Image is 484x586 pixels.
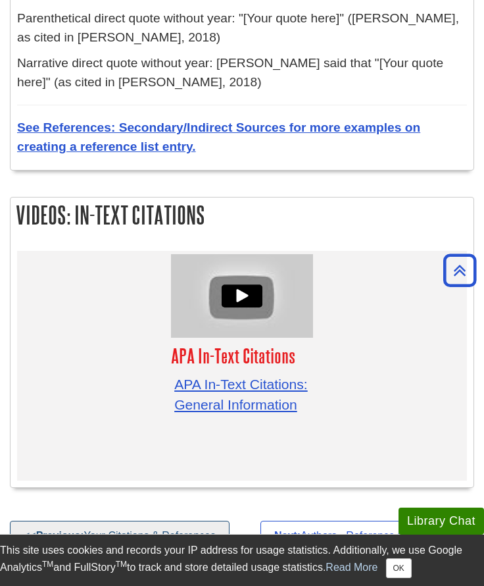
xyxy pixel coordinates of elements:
div: Video: APA In-Text Citations [171,254,313,338]
button: Close [386,558,412,578]
h2: Videos: In-Text Citations [11,198,473,232]
a: APA In-Text Citations: General Information [174,377,308,413]
a: Read More [326,562,377,573]
a: Back to Top [439,261,481,279]
a: Next:Authors - Reference Citations >> [260,521,468,551]
a: See References: Secondary/Indirect Sources for more examples on creating a reference list entry. [17,120,420,153]
p: Narrative direct quote without year: [PERSON_NAME] said that "[Your quote here]" (as cited in [PE... [17,54,467,92]
sup: TM [116,560,127,569]
sup: TM [42,560,53,569]
strong: Next: [274,530,301,541]
a: <<Previous:Your Citations & References [10,521,230,551]
h3: APA In-Text Citations [171,344,313,367]
p: Parenthetical direct quote without year: "[Your quote here]" ([PERSON_NAME], as cited in [PERSON_... [17,9,467,47]
strong: Previous: [36,530,84,541]
button: Library Chat [399,508,484,535]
